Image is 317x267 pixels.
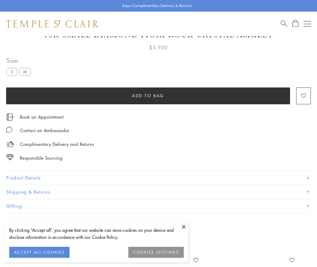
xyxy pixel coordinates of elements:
[20,68,31,76] label: M
[6,171,311,185] button: Product Details
[122,3,192,9] p: Enjoy Complimentary Delivery & Returns
[6,20,99,28] img: Temple St. Clair
[149,43,168,51] span: $3,950
[20,127,69,134] div: Contact an Ambassador
[20,140,94,148] p: Complimentary Delivery and Returns
[9,227,184,241] div: By clicking “Accept all”, you agree that our website can store cookies on your device and disclos...
[6,113,13,121] img: icon_appointment.svg
[132,92,164,99] span: Add to bag
[6,55,33,65] span: Size:
[6,154,14,160] img: icon_sourcing.svg
[6,68,17,76] label: S
[304,20,311,28] button: Open navigation
[9,247,70,258] button: ACCEPT ALL COOKIES
[281,20,287,28] a: Search
[6,87,290,104] button: Add to bag
[6,127,12,133] img: MessageIcon-01_2.svg
[6,199,311,213] button: Gifting
[20,113,64,120] a: Book an Appointment
[128,247,184,258] button: COOKIES SETTINGS
[6,185,311,199] button: Shipping & Returns
[6,140,14,148] img: icon_delivery.svg
[20,154,62,162] div: Responsible Sourcing
[292,20,298,28] a: Open Shopping Bag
